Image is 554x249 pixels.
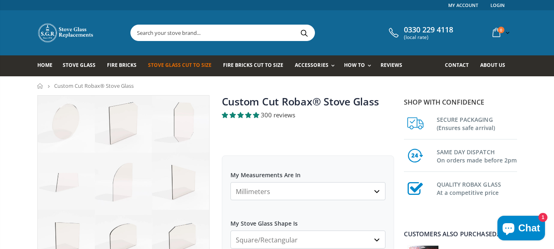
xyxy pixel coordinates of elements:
[381,55,408,76] a: Reviews
[489,25,511,41] a: 0
[437,114,517,132] h3: SECURE PACKAGING (Ensures safe arrival)
[295,62,328,69] span: Accessories
[404,97,517,107] p: Shop with confidence
[404,231,517,237] div: Customers also purchased...
[223,55,290,76] a: Fire Bricks Cut To Size
[37,62,52,69] span: Home
[295,55,338,76] a: Accessories
[445,55,475,76] a: Contact
[223,62,283,69] span: Fire Bricks Cut To Size
[437,146,517,164] h3: SAME DAY DISPATCH On orders made before 2pm
[480,62,505,69] span: About us
[222,94,379,108] a: Custom Cut Robax® Stove Glass
[437,179,517,197] h3: QUALITY ROBAX GLASS At a competitive price
[344,62,365,69] span: How To
[107,62,137,69] span: Fire Bricks
[495,216,547,242] inbox-online-store-chat: Shopify online store chat
[63,55,102,76] a: Stove Glass
[445,62,469,69] span: Contact
[404,25,453,34] span: 0330 229 4118
[131,25,406,41] input: Search your stove brand...
[381,62,402,69] span: Reviews
[404,34,453,40] span: (local rate)
[107,55,143,76] a: Fire Bricks
[37,23,95,43] img: Stove Glass Replacement
[37,55,59,76] a: Home
[344,55,375,76] a: How To
[148,55,218,76] a: Stove Glass Cut To Size
[54,82,134,89] span: Custom Cut Robax® Stove Glass
[230,164,385,179] label: My Measurements Are In
[230,212,385,227] label: My Stove Glass Shape Is
[480,55,511,76] a: About us
[148,62,212,69] span: Stove Glass Cut To Size
[295,25,314,41] button: Search
[222,111,261,119] span: 4.94 stars
[498,27,504,33] span: 0
[387,25,453,40] a: 0330 229 4118 (local rate)
[37,83,43,89] a: Home
[63,62,96,69] span: Stove Glass
[261,111,295,119] span: 300 reviews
